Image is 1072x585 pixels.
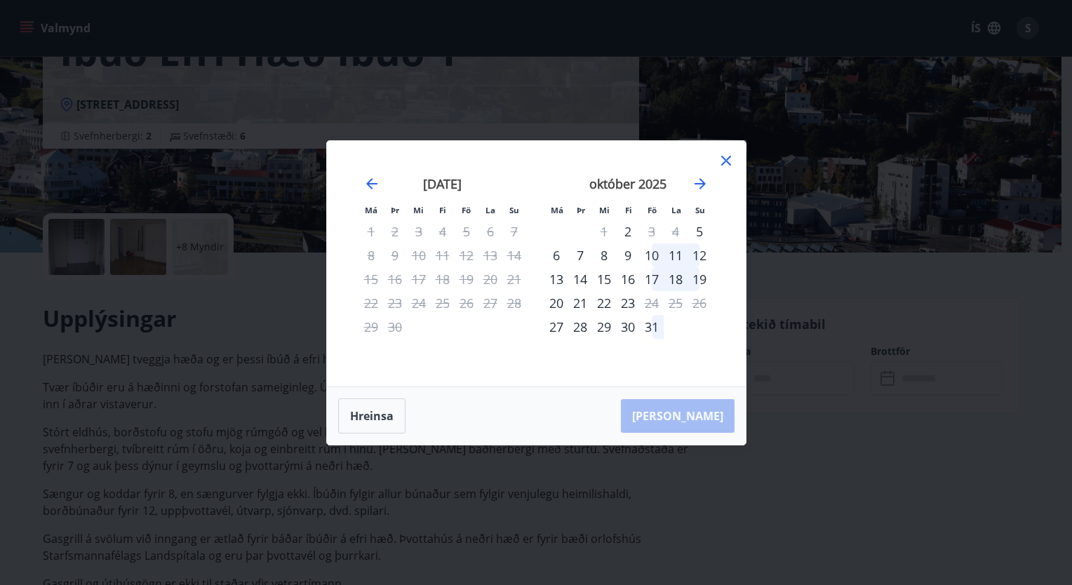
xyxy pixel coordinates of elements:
div: 22 [592,291,616,315]
div: 15 [592,267,616,291]
div: 6 [544,243,568,267]
td: Choose föstudagur, 31. október 2025 as your check-in date. It’s available. [640,315,664,339]
td: Choose mánudagur, 27. október 2025 as your check-in date. It’s available. [544,315,568,339]
td: Not available. þriðjudagur, 2. september 2025 [383,220,407,243]
td: Choose sunnudagur, 12. október 2025 as your check-in date. It’s available. [688,243,711,267]
small: Þr [391,205,399,215]
strong: [DATE] [423,175,462,192]
td: Choose þriðjudagur, 28. október 2025 as your check-in date. It’s available. [568,315,592,339]
div: 23 [616,291,640,315]
td: Not available. sunnudagur, 28. september 2025 [502,291,526,315]
small: Fö [462,205,471,215]
td: Not available. laugardagur, 20. september 2025 [478,267,502,291]
td: Choose laugardagur, 18. október 2025 as your check-in date. It’s available. [664,267,688,291]
div: 20 [544,291,568,315]
small: La [671,205,681,215]
td: Not available. föstudagur, 24. október 2025 [640,291,664,315]
td: Not available. laugardagur, 13. september 2025 [478,243,502,267]
div: 12 [688,243,711,267]
div: 19 [688,267,711,291]
td: Not available. föstudagur, 12. september 2025 [455,243,478,267]
div: 11 [664,243,688,267]
small: Su [695,205,705,215]
td: Not available. þriðjudagur, 9. september 2025 [383,243,407,267]
td: Not available. laugardagur, 4. október 2025 [664,220,688,243]
td: Not available. sunnudagur, 21. september 2025 [502,267,526,291]
td: Not available. sunnudagur, 14. september 2025 [502,243,526,267]
td: Choose mánudagur, 6. október 2025 as your check-in date. It’s available. [544,243,568,267]
td: Not available. laugardagur, 27. september 2025 [478,291,502,315]
div: 14 [568,267,592,291]
td: Not available. laugardagur, 25. október 2025 [664,291,688,315]
td: Choose sunnudagur, 19. október 2025 as your check-in date. It’s available. [688,267,711,291]
td: Not available. mánudagur, 8. september 2025 [359,243,383,267]
div: Move forward to switch to the next month. [692,175,709,192]
div: Aðeins útritun í boði [640,291,664,315]
div: Calendar [344,158,729,370]
td: Not available. miðvikudagur, 1. október 2025 [592,220,616,243]
div: Aðeins innritun í boði [688,220,711,243]
small: Mi [413,205,424,215]
button: Hreinsa [338,398,406,433]
td: Not available. miðvikudagur, 10. september 2025 [407,243,431,267]
div: 29 [592,315,616,339]
td: Choose sunnudagur, 5. október 2025 as your check-in date. It’s available. [688,220,711,243]
td: Choose fimmtudagur, 23. október 2025 as your check-in date. It’s available. [616,291,640,315]
td: Not available. mánudagur, 29. september 2025 [359,315,383,339]
small: La [485,205,495,215]
td: Choose fimmtudagur, 2. október 2025 as your check-in date. It’s available. [616,220,640,243]
div: Move backward to switch to the previous month. [363,175,380,192]
td: Not available. þriðjudagur, 30. september 2025 [383,315,407,339]
small: Fö [648,205,657,215]
div: 13 [544,267,568,291]
td: Choose þriðjudagur, 14. október 2025 as your check-in date. It’s available. [568,267,592,291]
div: 31 [640,315,664,339]
div: 30 [616,315,640,339]
td: Not available. miðvikudagur, 24. september 2025 [407,291,431,315]
div: 21 [568,291,592,315]
td: Not available. mánudagur, 1. september 2025 [359,220,383,243]
td: Not available. mánudagur, 15. september 2025 [359,267,383,291]
small: Má [365,205,377,215]
td: Not available. sunnudagur, 7. september 2025 [502,220,526,243]
td: Not available. þriðjudagur, 16. september 2025 [383,267,407,291]
td: Choose mánudagur, 13. október 2025 as your check-in date. It’s available. [544,267,568,291]
small: Þr [577,205,585,215]
div: 17 [640,267,664,291]
td: Choose miðvikudagur, 22. október 2025 as your check-in date. It’s available. [592,291,616,315]
td: Not available. föstudagur, 19. september 2025 [455,267,478,291]
td: Choose miðvikudagur, 8. október 2025 as your check-in date. It’s available. [592,243,616,267]
small: Má [551,205,563,215]
td: Not available. sunnudagur, 26. október 2025 [688,291,711,315]
td: Not available. föstudagur, 5. september 2025 [455,220,478,243]
div: 9 [616,243,640,267]
td: Choose föstudagur, 10. október 2025 as your check-in date. It’s available. [640,243,664,267]
td: Choose föstudagur, 17. október 2025 as your check-in date. It’s available. [640,267,664,291]
td: Not available. föstudagur, 26. september 2025 [455,291,478,315]
td: Choose þriðjudagur, 7. október 2025 as your check-in date. It’s available. [568,243,592,267]
strong: október 2025 [589,175,666,192]
td: Not available. mánudagur, 22. september 2025 [359,291,383,315]
div: 8 [592,243,616,267]
div: 28 [568,315,592,339]
td: Not available. laugardagur, 6. september 2025 [478,220,502,243]
td: Choose laugardagur, 11. október 2025 as your check-in date. It’s available. [664,243,688,267]
div: 18 [664,267,688,291]
td: Choose mánudagur, 20. október 2025 as your check-in date. It’s available. [544,291,568,315]
td: Choose miðvikudagur, 29. október 2025 as your check-in date. It’s available. [592,315,616,339]
td: Not available. miðvikudagur, 17. september 2025 [407,267,431,291]
div: Aðeins útritun í boði [640,220,664,243]
div: 16 [616,267,640,291]
div: Aðeins innritun í boði [616,220,640,243]
div: Aðeins innritun í boði [544,315,568,339]
td: Choose fimmtudagur, 30. október 2025 as your check-in date. It’s available. [616,315,640,339]
td: Not available. fimmtudagur, 25. september 2025 [431,291,455,315]
td: Not available. fimmtudagur, 11. september 2025 [431,243,455,267]
div: 10 [640,243,664,267]
td: Choose þriðjudagur, 21. október 2025 as your check-in date. It’s available. [568,291,592,315]
td: Choose fimmtudagur, 9. október 2025 as your check-in date. It’s available. [616,243,640,267]
small: Su [509,205,519,215]
small: Mi [599,205,610,215]
small: Fi [439,205,446,215]
td: Choose miðvikudagur, 15. október 2025 as your check-in date. It’s available. [592,267,616,291]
